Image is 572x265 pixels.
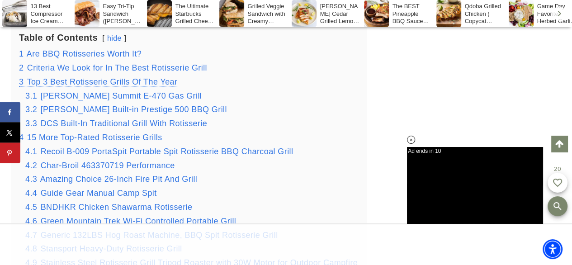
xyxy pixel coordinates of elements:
span: Criteria We Look for In The Best Rotisserie Grill [27,63,207,72]
span: Guide Gear Manual Camp Spit [41,189,157,198]
span: 3.3 [25,119,37,128]
a: hide [107,34,122,42]
span: BNDHKR Chicken Shawarma Rotisserie [41,203,193,212]
iframe: Advertisement [407,45,552,68]
span: Top 3 Best Rotisserie Grills Of The Year [27,77,178,86]
span: 4.6 [25,217,37,226]
span: 4.2 [25,161,37,170]
a: Scroll to top [551,136,567,152]
span: [PERSON_NAME] Summit E-470 Gas Grill [41,91,202,100]
a: 3 Top 3 Best Rotisserie Grills Of The Year [19,77,177,87]
span: 3.2 [25,105,37,114]
span: 4.4 [25,189,37,198]
span: Green Mountain Trek Wi-Fi Controlled Portable Grill [41,217,236,226]
iframe: Advertisement [67,224,506,265]
span: 3 [19,77,24,86]
a: 3.1 [PERSON_NAME] Summit E-470 Gas Grill [25,91,202,100]
span: 4.1 [25,147,37,156]
span: DCS Built-In Traditional Grill With Rotisserie [41,119,208,128]
span: 15 More Top-Rated Rotisserie Grills [27,133,162,142]
a: 4.2 Char-Broil 463370719 Performance [25,161,175,170]
a: 3.3 DCS Built-In Traditional Grill With Rotisserie [25,119,207,128]
a: 4.5 BNDHKR Chicken Shawarma Rotisserie [25,203,192,212]
a: 2 Criteria We Look for In The Best Rotisserie Grill [19,63,207,72]
span: 2 [19,63,24,72]
a: 4.1 Recoil B-009 PortaSpit Portable Spit Rotisserie BBQ Charcoal Grill [25,147,293,156]
span: Char-Broil 463370719 Performance [41,161,175,170]
b: Table of Contents [19,33,98,43]
a: 1 Are BBQ Rotisseries Worth It? [19,49,142,58]
span: [PERSON_NAME] Built-in Prestige 500 BBQ Grill [41,105,227,114]
span: Recoil B-009 PortaSpit Portable Spit Rotisserie BBQ Charcoal Grill [41,147,293,156]
span: Are BBQ Rotisseries Worth It? [27,49,142,58]
span: 4.3 [25,175,37,184]
a: 4 15 More Top-Rated Rotisserie Grills [19,133,162,142]
span: 3.1 [25,91,37,100]
span: 4 [19,133,24,142]
span: Amazing Choice 26-Inch Fire Pit And Grill [40,175,198,184]
span: 1 [19,49,24,58]
a: 3.2 [PERSON_NAME] Built-in Prestige 500 BBQ Grill [25,105,227,114]
a: 4.4 Guide Gear Manual Camp Spit [25,189,157,198]
a: 4.3 Amazing Choice 26-Inch Fire Pit And Grill [25,175,197,184]
span: 4.5 [25,203,37,212]
a: 4.6 Green Mountain Trek Wi-Fi Controlled Portable Grill [25,217,236,226]
div: Accessibility Menu [543,239,563,259]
